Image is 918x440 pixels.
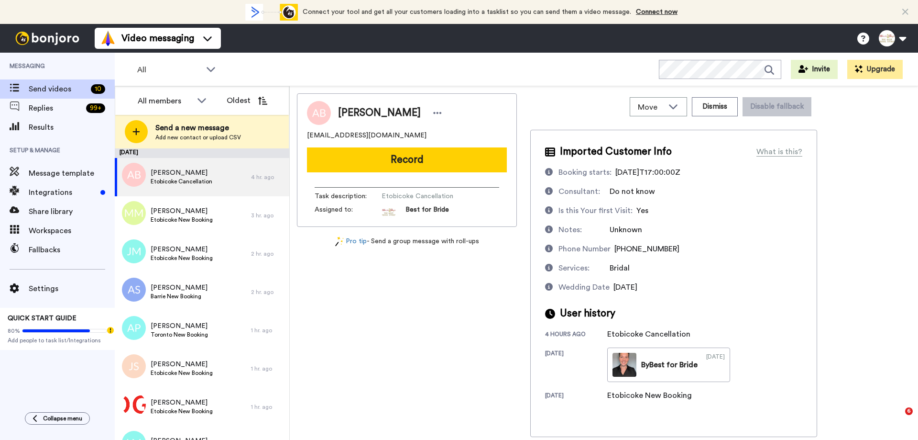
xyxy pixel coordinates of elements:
[155,134,241,141] span: Add new contact or upload CSV
[151,398,213,407] span: [PERSON_NAME]
[560,306,615,321] span: User history
[151,321,208,331] span: [PERSON_NAME]
[25,412,90,425] button: Collapse menu
[558,262,590,274] div: Services:
[905,407,913,415] span: 6
[335,237,344,247] img: magic-wand.svg
[382,192,472,201] span: Etobicoke Cancellation
[8,315,76,322] span: QUICK START GUIDE
[560,145,672,159] span: Imported Customer Info
[151,245,213,254] span: [PERSON_NAME]
[151,369,213,377] span: Etobicoke New Booking
[612,353,636,377] img: 1b021e9b-3f79-47ae-8a9d-699394568e8c-thumb.jpg
[8,327,20,335] span: 80%
[43,415,82,422] span: Collapse menu
[607,348,730,382] a: ByBest for Bride[DATE]
[29,122,115,133] span: Results
[251,250,284,258] div: 2 hr. ago
[558,186,600,197] div: Consultant:
[706,353,725,377] div: [DATE]
[100,31,116,46] img: vm-color.svg
[122,239,146,263] img: jm.png
[151,254,213,262] span: Etobicoke New Booking
[303,9,631,15] span: Connect your tool and get all your customers loading into a tasklist so you can send them a video...
[382,205,396,219] img: 91623c71-7e9f-4b80-8d65-0a2994804f61-1625177954.jpg
[545,350,607,382] div: [DATE]
[8,337,107,344] span: Add people to task list/Integrations
[122,316,146,340] img: ap.png
[692,97,738,116] button: Dismiss
[151,206,213,216] span: [PERSON_NAME]
[558,243,611,255] div: Phone Number
[29,187,97,198] span: Integrations
[138,95,192,107] div: All members
[607,390,692,401] div: Etobicoke New Booking
[638,102,664,113] span: Move
[558,282,610,293] div: Wedding Date
[151,216,213,224] span: Etobicoke New Booking
[115,148,289,158] div: [DATE]
[251,327,284,334] div: 1 hr. ago
[614,245,679,253] span: [PHONE_NUMBER]
[122,163,146,187] img: ab.png
[137,64,201,76] span: All
[219,91,274,110] button: Oldest
[29,102,82,114] span: Replies
[558,224,582,236] div: Notes:
[545,392,607,401] div: [DATE]
[122,393,146,417] img: 1946860c-a094-4b62-ae26-ab0f7daac279.png
[245,4,298,21] div: animation
[106,326,115,335] div: Tooltip anchor
[307,101,331,125] img: Image of Anna Barnat
[251,212,284,219] div: 3 hr. ago
[251,173,284,181] div: 4 hr. ago
[251,288,284,296] div: 2 hr. ago
[11,32,83,45] img: bj-logo-header-white.svg
[155,122,241,134] span: Send a new message
[307,131,426,140] span: [EMAIL_ADDRESS][DOMAIN_NAME]
[29,283,115,294] span: Settings
[613,283,637,291] span: [DATE]
[315,205,382,219] span: Assigned to:
[338,106,421,120] span: [PERSON_NAME]
[307,147,507,172] button: Record
[610,188,655,195] span: Do not know
[151,168,212,178] span: [PERSON_NAME]
[558,205,633,216] div: Is this Your first Visit:
[122,201,146,225] img: mm.png
[251,403,284,411] div: 1 hr. ago
[315,192,382,201] span: Task description :
[151,283,208,293] span: [PERSON_NAME]
[121,32,194,45] span: Video messaging
[122,278,146,302] img: as.png
[545,330,607,340] div: 4 hours ago
[29,225,115,237] span: Workspaces
[791,60,838,79] button: Invite
[29,206,115,217] span: Share library
[636,9,678,15] a: Connect now
[641,359,698,371] div: By Best for Bride
[756,146,802,158] div: What is this?
[29,244,115,256] span: Fallbacks
[743,97,811,116] button: Disable fallback
[297,237,517,247] div: - Send a group message with roll-ups
[151,178,212,185] span: Etobicoke Cancellation
[151,331,208,338] span: Toronto New Booking
[615,169,680,176] span: [DATE]T17:00:00Z
[636,207,648,214] span: Yes
[151,293,208,300] span: Barrie New Booking
[29,83,87,95] span: Send videos
[91,84,105,94] div: 10
[610,226,642,234] span: Unknown
[335,237,367,247] a: Pro tip
[151,360,213,369] span: [PERSON_NAME]
[885,407,908,430] iframe: Intercom live chat
[558,167,612,178] div: Booking starts:
[847,60,903,79] button: Upgrade
[251,365,284,372] div: 1 hr. ago
[86,103,105,113] div: 99 +
[607,328,690,340] div: Etobicoke Cancellation
[122,354,146,378] img: js.png
[151,407,213,415] span: Etobicoke New Booking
